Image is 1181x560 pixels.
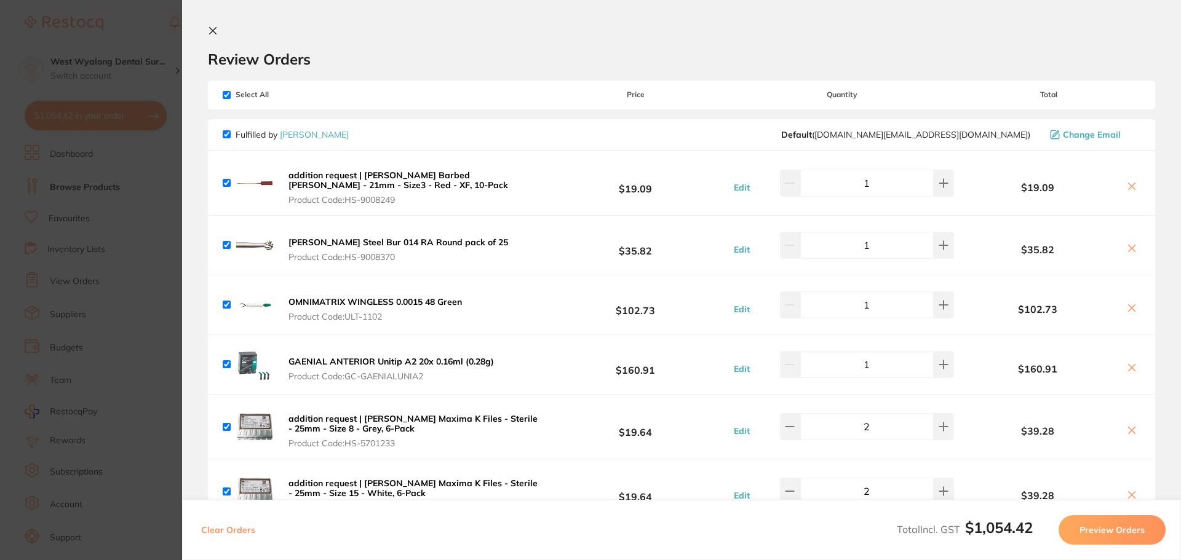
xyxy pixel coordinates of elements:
[236,164,275,203] img: ZXI5bjlhNw
[957,363,1118,374] b: $160.91
[1063,130,1121,140] span: Change Email
[285,170,544,205] button: addition request | [PERSON_NAME] Barbed [PERSON_NAME] - 21mm - Size3 - Red - XF, 10-Pack Product ...
[544,172,727,194] b: $19.09
[285,356,498,382] button: GAENIAL ANTERIOR Unitip A2 20x 0.16ml (0.28g) Product Code:GC-GAENIALUNIA2
[544,294,727,317] b: $102.73
[236,226,275,265] img: eHNpd2puNA
[288,237,508,248] b: [PERSON_NAME] Steel Bur 014 RA Round pack of 25
[730,425,754,436] button: Edit
[236,345,275,384] img: bWlsOHI2Ng
[730,182,754,193] button: Edit
[288,371,494,381] span: Product Code: GC-GAENIALUNIA2
[288,413,538,434] b: addition request | [PERSON_NAME] Maxima K Files - Sterile - 25mm - Size 8 - Grey, 6-Pack
[957,90,1140,99] span: Total
[1046,129,1140,140] button: Change Email
[288,296,462,307] b: OMNIMATRIX WINGLESS 0.0015 48 Green
[1059,515,1166,545] button: Preview Orders
[728,90,957,99] span: Quantity
[288,478,538,499] b: addition request | [PERSON_NAME] Maxima K Files - Sterile - 25mm - Size 15 - White, 6-Pack
[197,515,259,545] button: Clear Orders
[965,518,1033,537] b: $1,054.42
[544,234,727,257] b: $35.82
[285,413,544,449] button: addition request | [PERSON_NAME] Maxima K Files - Sterile - 25mm - Size 8 - Grey, 6-Pack Product ...
[544,353,727,376] b: $160.91
[957,490,1118,501] b: $39.28
[957,182,1118,193] b: $19.09
[288,170,508,191] b: addition request | [PERSON_NAME] Barbed [PERSON_NAME] - 21mm - Size3 - Red - XF, 10-Pack
[957,425,1118,436] b: $39.28
[285,237,512,262] button: [PERSON_NAME] Steel Bur 014 RA Round pack of 25 Product Code:HS-9008370
[730,363,754,374] button: Edit
[288,252,508,262] span: Product Code: HS-9008370
[236,407,275,446] img: Nnpwbjcwbw
[730,244,754,255] button: Edit
[285,478,544,513] button: addition request | [PERSON_NAME] Maxima K Files - Sterile - 25mm - Size 15 - White, 6-Pack Produc...
[280,129,349,140] a: [PERSON_NAME]
[781,130,1030,140] span: customer.care@henryschein.com.au
[957,304,1118,315] b: $102.73
[730,490,754,501] button: Edit
[236,285,275,325] img: Y3NuaDE0ZA
[897,523,1033,535] span: Total Incl. GST
[730,304,754,315] button: Edit
[544,90,727,99] span: Price
[544,416,727,438] b: $19.64
[288,195,540,205] span: Product Code: HS-9008249
[288,312,462,321] span: Product Code: ULT-1102
[288,438,540,448] span: Product Code: HS-5701233
[236,130,349,140] p: Fulfilled by
[957,244,1118,255] b: $35.82
[285,296,466,322] button: OMNIMATRIX WINGLESS 0.0015 48 Green Product Code:ULT-1102
[223,90,346,99] span: Select All
[781,129,812,140] b: Default
[236,471,275,511] img: aGpzMWh2YQ
[544,480,727,503] b: $19.64
[288,356,494,367] b: GAENIAL ANTERIOR Unitip A2 20x 0.16ml (0.28g)
[208,50,1155,68] h2: Review Orders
